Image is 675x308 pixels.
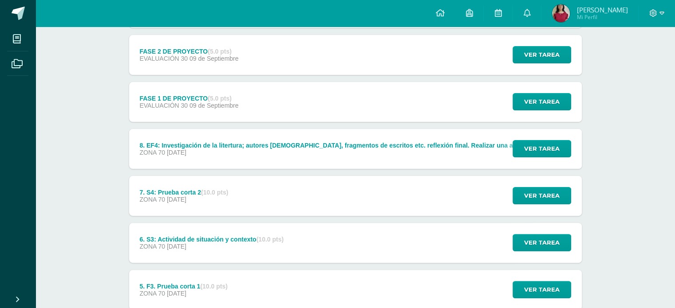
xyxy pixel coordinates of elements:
div: 6. S3: Actividad de situación y contexto [139,236,284,243]
span: ZONA 70 [139,196,165,203]
span: [PERSON_NAME] [576,5,628,14]
button: Ver tarea [513,46,571,63]
span: [DATE] [167,196,186,203]
strong: (10.0 pts) [257,236,284,243]
span: ZONA 70 [139,243,165,250]
strong: (10.0 pts) [201,189,228,196]
button: Ver tarea [513,93,571,110]
strong: (5.0 pts) [208,48,232,55]
span: ZONA 70 [139,290,165,297]
img: 8a3005469a8e920fdccaf29c4afd771f.png [552,4,570,22]
span: [DATE] [167,243,186,250]
span: [DATE] [167,149,186,156]
span: Ver tarea [524,234,560,251]
span: ZONA 70 [139,149,165,156]
span: EVALUACIÓN 30 [139,102,188,109]
strong: (10.0 pts) [200,283,227,290]
span: 09 de Septiembre [189,102,239,109]
span: Mi Perfil [576,13,628,21]
span: EVALUACIÓN 30 [139,55,188,62]
span: Ver tarea [524,281,560,298]
span: Ver tarea [524,47,560,63]
button: Ver tarea [513,187,571,204]
button: Ver tarea [513,140,571,157]
div: 7. S4: Prueba corta 2 [139,189,228,196]
div: 5. F3. Prueba corta 1 [139,283,227,290]
strong: (5.0 pts) [208,95,232,102]
span: 09 de Septiembre [189,55,239,62]
span: Ver tarea [524,187,560,204]
div: FASE 2 DE PROYECTO [139,48,238,55]
span: Ver tarea [524,140,560,157]
button: Ver tarea [513,234,571,251]
button: Ver tarea [513,281,571,298]
span: Ver tarea [524,94,560,110]
div: 8. EF4: Investigación de la litertura; autores [DEMOGRAPHIC_DATA], fragmentos de escritos etc. re... [139,142,657,149]
div: FASE 1 DE PROYECTO [139,95,238,102]
span: [DATE] [167,290,186,297]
